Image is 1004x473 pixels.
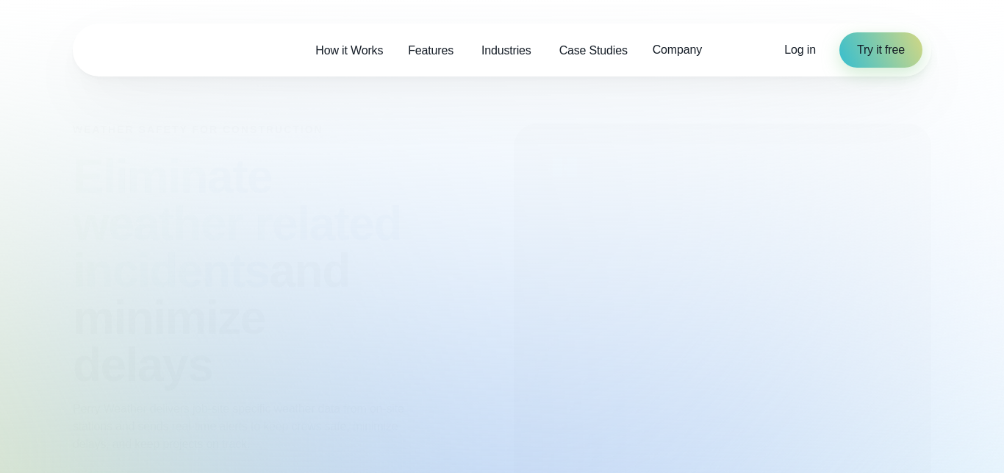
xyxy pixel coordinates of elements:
[784,43,816,56] span: Log in
[408,42,453,60] span: Features
[303,35,395,65] a: How it Works
[547,35,640,65] a: Case Studies
[315,42,383,60] span: How it Works
[857,41,905,59] span: Try it free
[784,41,816,59] a: Log in
[839,32,922,68] a: Try it free
[653,41,702,59] span: Company
[481,42,531,60] span: Industries
[559,42,628,60] span: Case Studies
